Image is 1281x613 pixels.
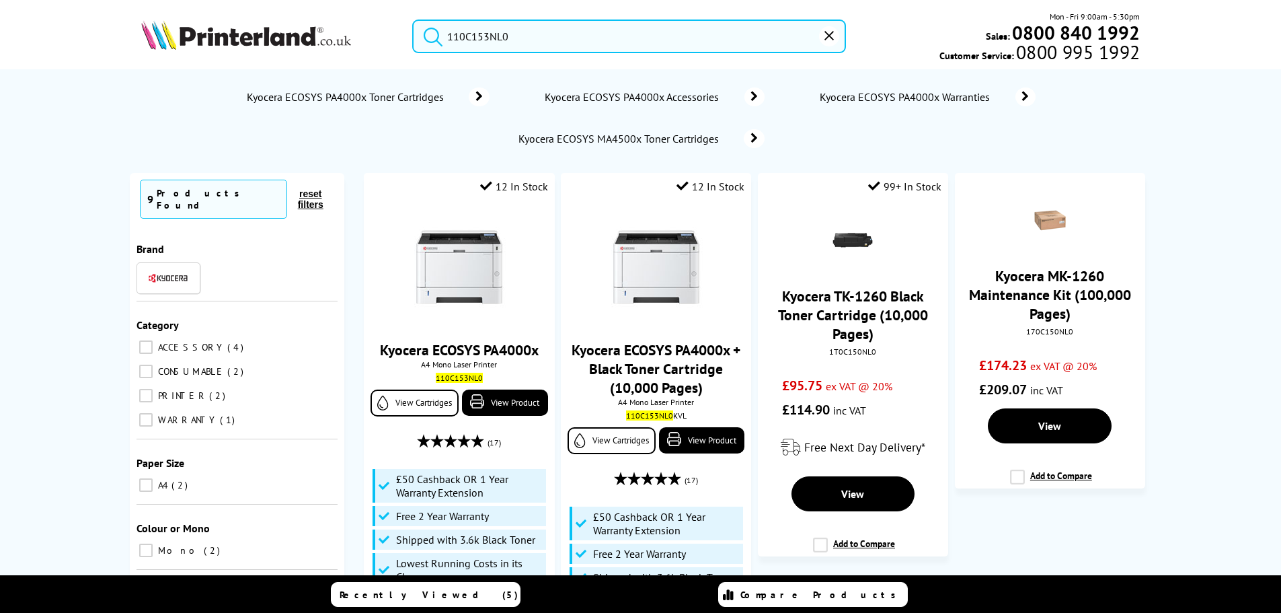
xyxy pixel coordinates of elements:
[462,390,547,416] a: View Product
[626,410,673,421] mark: 110C153NL0
[155,479,170,491] span: A4
[782,377,822,394] span: £95.75
[939,46,1140,62] span: Customer Service:
[209,390,229,402] span: 2
[141,20,351,50] img: Printerland Logo
[139,478,153,492] input: A4 2
[543,90,724,104] span: Kyocera ECOSYS PA4000x Accessories
[979,357,1027,374] span: £174.23
[593,571,732,584] span: Shipped with 3.6k Black Toner
[155,544,202,556] span: Mono
[568,427,656,454] a: View Cartridges
[1038,419,1061,433] span: View
[331,582,520,607] a: Recently Viewed (5)
[1030,359,1097,373] span: ex VAT @ 20%
[139,389,153,402] input: PRINTER 2
[371,359,547,369] span: A4 Mono Laser Printer
[517,132,724,145] span: Kyocera ECOSYS MA4500x Toner Cartridges
[137,456,184,470] span: Paper Size
[396,533,535,546] span: Shipped with 3.6k Black Toner
[1050,10,1140,23] span: Mon - Fri 9:00am - 5:30pm
[155,341,226,353] span: ACCESSORY
[782,401,830,419] span: £114.90
[155,365,226,377] span: CONSUMABLE
[148,273,188,283] img: Kyocera
[571,410,741,421] div: KVL
[659,427,744,454] a: View Product
[139,340,153,354] input: ACCESSORY 4
[841,487,864,501] span: View
[245,90,449,104] span: Kyocera ECOSYS PA4000x Toner Cartridges
[568,397,744,407] span: A4 Mono Laser Printer
[593,510,740,537] span: £50 Cashback OR 1 Year Warranty Extension
[396,509,489,523] span: Free 2 Year Warranty
[979,381,1027,398] span: £209.07
[593,547,686,561] span: Free 2 Year Warranty
[396,556,543,583] span: Lowest Running Costs in its Class
[986,30,1010,42] span: Sales:
[768,347,938,357] div: 1T0C150NL0
[287,188,334,211] button: reset filters
[826,380,892,393] span: ex VAT @ 20%
[813,538,895,563] label: Add to Compare
[829,217,876,264] img: kyocera-tk-1260-toner-small.png
[517,129,765,148] a: Kyocera ECOSYS MA4500x Toner Cartridges
[157,187,280,211] div: Products Found
[220,414,238,426] span: 1
[868,180,941,193] div: 99+ In Stock
[818,90,995,104] span: Kyocera ECOSYS PA4000x Warranties
[1010,470,1092,495] label: Add to Compare
[245,87,490,106] a: Kyocera ECOSYS PA4000x Toner Cartridges
[740,589,903,601] span: Compare Products
[137,242,164,256] span: Brand
[488,430,501,456] span: (17)
[804,439,925,455] span: Free Next Day Delivery*
[1010,26,1140,39] a: 0800 840 1992
[155,390,208,402] span: PRINTER
[380,340,539,359] a: Kyocera ECOSYS PA4000x
[543,87,765,106] a: Kyocera ECOSYS PA4000x Accessories
[409,217,510,318] img: kyocera-pa4000x-front-small.jpg
[204,544,223,556] span: 2
[572,340,740,397] a: Kyocera ECOSYS PA4000x + Black Toner Cartridge (10,000 Pages)
[676,180,744,193] div: 12 In Stock
[141,20,396,52] a: Printerland Logo
[1030,384,1063,397] span: inc VAT
[412,20,846,53] input: Search product or br
[371,390,459,417] a: View Cartridges
[1026,196,1073,244] img: kyocera-mk-1260-small.png
[833,404,866,417] span: inc VAT
[685,468,698,493] span: (17)
[965,326,1135,336] div: 170C150NL0
[139,365,153,378] input: CONSUMABLE 2
[139,544,153,557] input: Mono 2
[227,365,247,377] span: 2
[791,476,915,511] a: View
[606,217,707,318] img: kyocera-pa4000x-front-small.jpg
[969,266,1131,323] a: Kyocera MK-1260 Maintenance Kit (100,000 Pages)
[139,413,153,427] input: WARRANTY 1
[718,582,908,607] a: Compare Products
[137,521,210,535] span: Colour or Mono
[171,479,191,491] span: 2
[436,373,483,383] mark: 110C153NL0
[227,341,247,353] span: 4
[765,429,941,466] div: modal_delivery
[155,414,219,426] span: WARRANTY
[396,472,543,499] span: £50 Cashback OR 1 Year Warranty Extension
[1014,46,1140,59] span: 0800 995 1992
[137,318,179,332] span: Category
[480,180,548,193] div: 12 In Stock
[988,408,1112,443] a: View
[818,87,1036,106] a: Kyocera ECOSYS PA4000x Warranties
[147,192,153,206] span: 9
[340,589,518,601] span: Recently Viewed (5)
[1012,20,1140,45] b: 0800 840 1992
[778,287,928,343] a: Kyocera TK-1260 Black Toner Cartridge (10,000 Pages)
